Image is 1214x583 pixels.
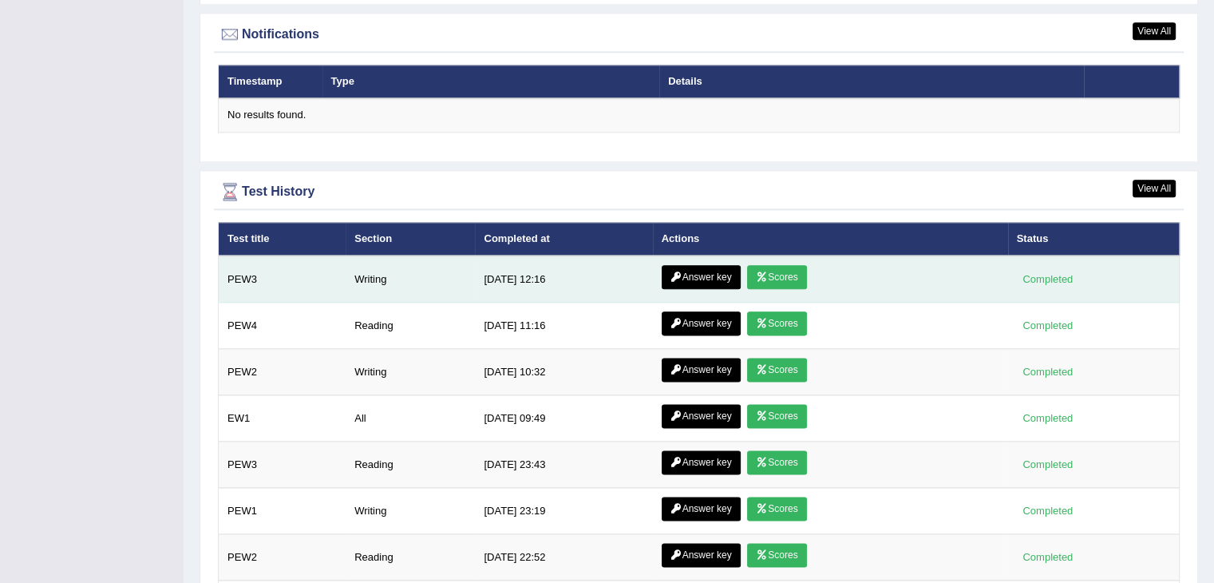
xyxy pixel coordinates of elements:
td: PEW2 [219,349,346,395]
a: View All [1133,22,1176,40]
a: Scores [747,358,806,382]
th: Actions [653,222,1008,256]
td: Reading [346,534,475,581]
div: Test History [218,180,1180,204]
td: Writing [346,349,475,395]
td: PEW1 [219,488,346,534]
td: [DATE] 12:16 [475,256,652,303]
a: Scores [747,497,806,521]
a: Answer key [662,265,741,289]
td: [DATE] 09:49 [475,395,652,442]
td: [DATE] 11:16 [475,303,652,349]
td: [DATE] 23:19 [475,488,652,534]
div: Notifications [218,22,1180,46]
a: Scores [747,404,806,428]
td: All [346,395,475,442]
td: Reading [346,442,475,488]
th: Section [346,222,475,256]
td: PEW3 [219,256,346,303]
th: Type [322,65,660,98]
th: Completed at [475,222,652,256]
div: No results found. [227,108,1170,123]
div: Completed [1017,502,1079,519]
td: EW1 [219,395,346,442]
a: Scores [747,543,806,567]
td: [DATE] 22:52 [475,534,652,581]
td: [DATE] 10:32 [475,349,652,395]
th: Status [1008,222,1180,256]
a: Answer key [662,543,741,567]
a: Answer key [662,497,741,521]
a: Answer key [662,311,741,335]
div: Completed [1017,271,1079,288]
div: Completed [1017,456,1079,473]
th: Details [659,65,1083,98]
td: Writing [346,256,475,303]
div: Completed [1017,549,1079,565]
a: Scores [747,311,806,335]
td: [DATE] 23:43 [475,442,652,488]
a: Answer key [662,450,741,474]
th: Test title [219,222,346,256]
a: Answer key [662,358,741,382]
td: PEW3 [219,442,346,488]
td: PEW2 [219,534,346,581]
a: Answer key [662,404,741,428]
a: View All [1133,180,1176,197]
a: Scores [747,450,806,474]
div: Completed [1017,410,1079,426]
td: PEW4 [219,303,346,349]
th: Timestamp [219,65,322,98]
td: Reading [346,303,475,349]
a: Scores [747,265,806,289]
div: Completed [1017,317,1079,334]
div: Completed [1017,363,1079,380]
td: Writing [346,488,475,534]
